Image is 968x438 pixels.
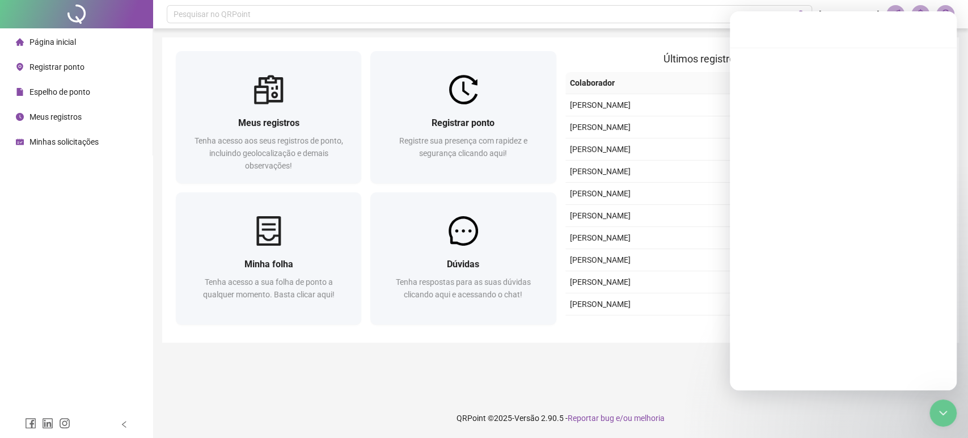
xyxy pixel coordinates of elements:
span: Reportar bug e/ou melhoria [568,414,665,423]
span: Últimos registros de ponto sincronizados [663,53,847,65]
span: schedule [16,138,24,146]
span: [PERSON_NAME] [570,277,631,287]
footer: QRPoint © 2025 - 2.90.5 - [153,398,968,438]
span: clock-circle [16,113,24,121]
span: [PERSON_NAME] [570,300,631,309]
span: home [16,38,24,46]
span: Dúvidas [447,259,479,269]
span: [PERSON_NAME] [819,8,880,20]
a: Registrar pontoRegistre sua presença com rapidez e segurança clicando aqui! [370,51,556,183]
span: instagram [59,418,70,429]
iframe: Intercom live chat [730,11,957,390]
span: Tenha acesso aos seus registros de ponto, incluindo geolocalização e demais observações! [195,136,343,170]
a: Minha folhaTenha acesso a sua folha de ponto a qualquer momento. Basta clicar aqui! [176,192,361,325]
span: [PERSON_NAME] [570,211,631,220]
span: Versão [514,414,539,423]
a: Meus registrosTenha acesso aos seus registros de ponto, incluindo geolocalização e demais observa... [176,51,361,183]
span: Espelho de ponto [29,87,90,96]
span: Meus registros [238,117,299,128]
span: Tenha respostas para as suas dúvidas clicando aqui e acessando o chat! [396,277,531,299]
iframe: Intercom live chat [929,399,957,427]
span: Registrar ponto [29,62,84,71]
span: Meus registros [29,112,82,121]
span: Registre sua presença com rapidez e segurança clicando aqui! [399,136,527,158]
span: Tenha acesso a sua folha de ponto a qualquer momento. Basta clicar aqui! [203,277,335,299]
span: Colaborador [570,77,735,89]
span: environment [16,63,24,71]
span: Minha folha [244,259,293,269]
span: Registrar ponto [432,117,494,128]
span: [PERSON_NAME] [570,233,631,242]
span: facebook [25,418,36,429]
span: [PERSON_NAME] [570,189,631,198]
span: [PERSON_NAME] [570,255,631,264]
span: Minhas solicitações [29,137,99,146]
span: file [16,88,24,96]
span: left [120,420,128,428]
span: bell [915,9,925,19]
img: 52129 [937,6,954,23]
span: search [797,10,806,19]
span: [PERSON_NAME] [570,123,631,132]
span: notification [890,9,901,19]
span: [PERSON_NAME] [570,100,631,109]
span: [PERSON_NAME] [570,167,631,176]
span: Página inicial [29,37,76,47]
span: linkedin [42,418,53,429]
span: [PERSON_NAME] [570,145,631,154]
a: DúvidasTenha respostas para as suas dúvidas clicando aqui e acessando o chat! [370,192,556,325]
